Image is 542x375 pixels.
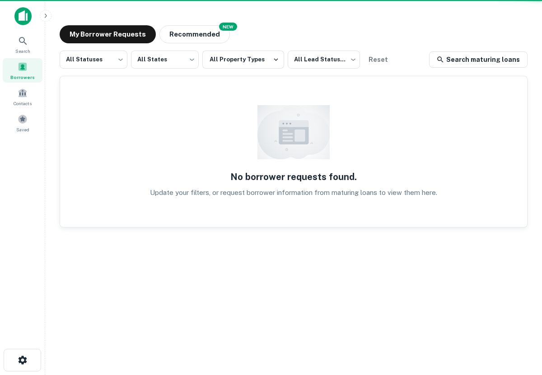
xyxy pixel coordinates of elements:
[150,187,437,198] p: Update your filters, or request borrower information from maturing loans to view them here.
[10,74,35,81] span: Borrowers
[257,105,330,159] img: empty content
[14,7,32,25] img: capitalize-icon.png
[429,51,528,68] a: Search maturing loans
[3,58,42,83] a: Borrowers
[219,23,237,31] div: NEW
[131,48,199,71] div: All States
[159,25,230,43] button: Recommended
[3,111,42,135] a: Saved
[364,51,392,69] button: Reset
[60,48,127,71] div: All Statuses
[3,84,42,109] a: Contacts
[15,47,30,55] span: Search
[3,32,42,56] a: Search
[497,303,542,346] iframe: Chat Widget
[202,51,284,69] button: All Property Types
[16,126,29,133] span: Saved
[288,48,360,71] div: All Lead Statuses
[14,100,32,107] span: Contacts
[60,25,156,43] button: My Borrower Requests
[230,170,357,184] h5: No borrower requests found.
